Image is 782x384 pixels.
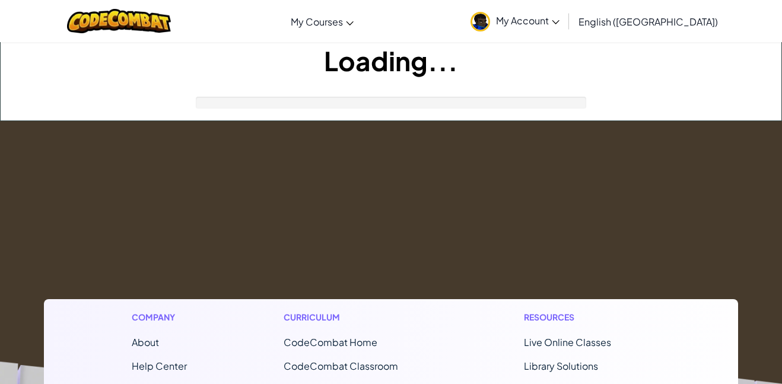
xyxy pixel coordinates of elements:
[132,360,187,372] a: Help Center
[524,311,650,323] h1: Resources
[132,311,187,323] h1: Company
[578,15,718,28] span: English ([GEOGRAPHIC_DATA])
[573,5,724,37] a: English ([GEOGRAPHIC_DATA])
[285,5,360,37] a: My Courses
[496,14,560,27] span: My Account
[67,9,171,33] img: CodeCombat logo
[1,42,781,79] h1: Loading...
[284,336,377,348] span: CodeCombat Home
[471,12,490,31] img: avatar
[524,360,598,372] a: Library Solutions
[132,336,159,348] a: About
[284,311,427,323] h1: Curriculum
[524,336,611,348] a: Live Online Classes
[291,15,343,28] span: My Courses
[465,2,565,40] a: My Account
[284,360,398,372] a: CodeCombat Classroom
